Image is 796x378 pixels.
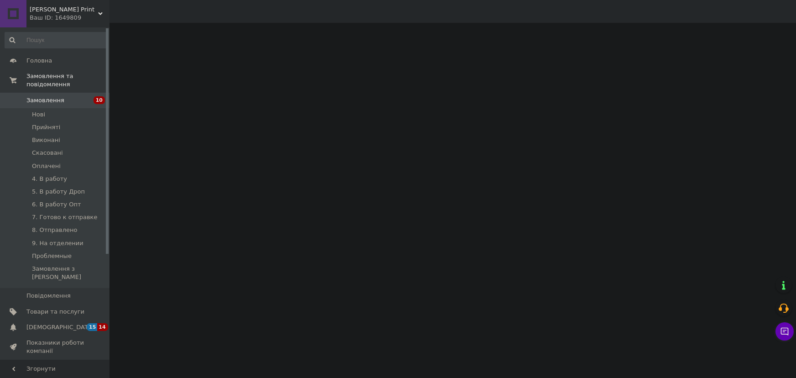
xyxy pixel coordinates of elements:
[32,162,61,170] span: Оплачені
[30,5,98,14] span: Ramires Print
[26,96,64,105] span: Замовлення
[26,57,52,65] span: Головна
[26,339,84,355] span: Показники роботи компанії
[26,292,71,300] span: Повідомлення
[32,226,77,234] span: 8. Отправлено
[26,323,94,331] span: [DEMOGRAPHIC_DATA]
[32,188,85,196] span: 5. В работу Дроп
[32,110,45,119] span: Нові
[97,323,108,331] span: 14
[32,123,60,131] span: Прийняті
[32,265,106,281] span: Замовлення з [PERSON_NAME]
[5,32,107,48] input: Пошук
[32,200,81,209] span: 6. В работу Опт
[32,149,63,157] span: Скасовані
[26,72,109,89] span: Замовлення та повідомлення
[775,322,794,341] button: Чат з покупцем
[30,14,109,22] div: Ваш ID: 1649809
[87,323,97,331] span: 15
[32,213,97,221] span: 7. Готово к отправке
[32,252,72,260] span: Проблемные
[32,239,83,247] span: 9. На отделении
[94,96,105,104] span: 10
[32,175,67,183] span: 4. В работу
[26,308,84,316] span: Товари та послуги
[32,136,60,144] span: Виконані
